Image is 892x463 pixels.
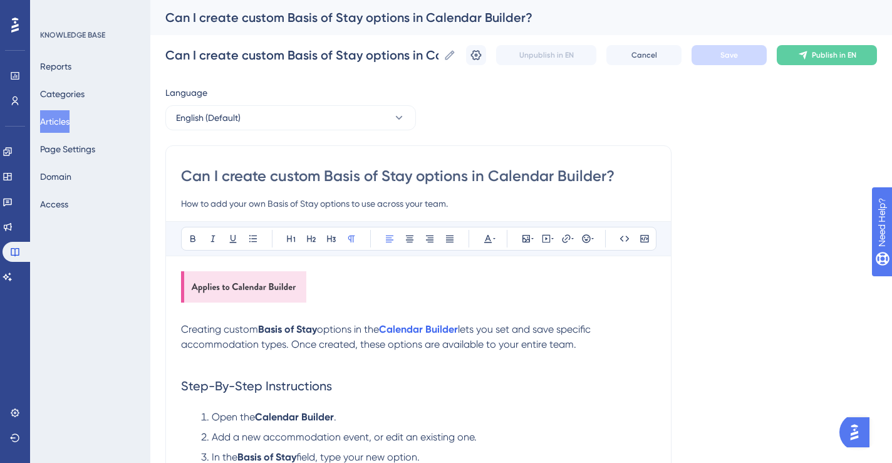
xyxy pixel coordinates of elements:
button: Unpublish in EN [496,45,596,65]
span: Creating custom [181,323,258,335]
span: options in the [317,323,379,335]
button: Cancel [606,45,682,65]
span: Need Help? [29,3,78,18]
a: Calendar Builder [379,323,458,335]
strong: Calendar Builder [255,411,334,423]
span: Cancel [631,50,657,60]
input: Article Name [165,46,438,64]
strong: Basis of Stay [237,451,296,463]
span: Unpublish in EN [519,50,574,60]
span: Add a new accommodation event, or edit an existing one. [212,431,477,443]
span: Publish in EN [812,50,856,60]
button: Access [40,193,68,216]
span: . [334,411,336,423]
button: English (Default) [165,105,416,130]
iframe: UserGuiding AI Assistant Launcher [839,414,877,451]
span: field, type your new option. [296,451,420,463]
span: Language [165,85,207,100]
span: Step-By-Step Instructions [181,378,332,393]
div: Can I create custom Basis of Stay options in Calendar Builder? [165,9,846,26]
input: Article Description [181,196,656,211]
button: Page Settings [40,138,95,160]
button: Publish in EN [777,45,877,65]
strong: Basis of Stay [258,323,317,335]
button: Reports [40,55,71,78]
span: English (Default) [176,110,241,125]
span: Save [720,50,738,60]
input: Article Title [181,166,656,186]
span: In the [212,451,237,463]
button: Categories [40,83,85,105]
span: Open the [212,411,255,423]
button: Articles [40,110,70,133]
button: Save [692,45,767,65]
div: KNOWLEDGE BASE [40,30,105,40]
button: Domain [40,165,71,188]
